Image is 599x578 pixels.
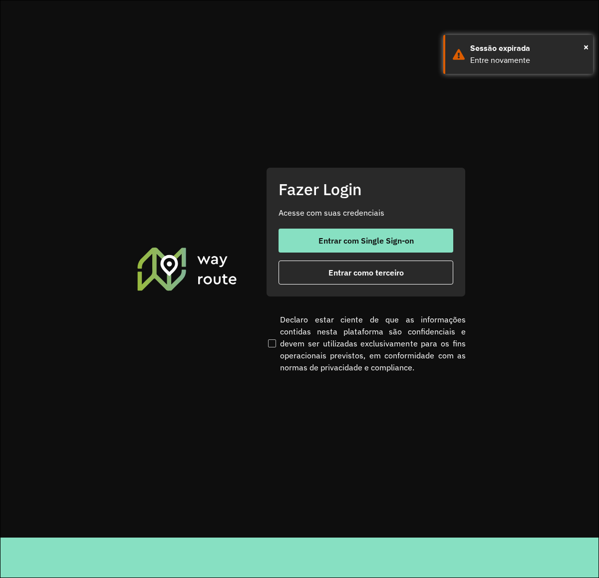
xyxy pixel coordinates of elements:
p: Acesse com suas credenciais [279,207,453,219]
img: Roteirizador AmbevTech [136,246,239,292]
button: button [279,261,453,285]
div: Entre novamente [470,54,586,66]
span: × [584,39,589,54]
label: Declaro estar ciente de que as informações contidas nesta plataforma são confidenciais e devem se... [266,313,466,373]
span: Entrar com Single Sign-on [318,237,414,245]
span: Entrar como terceiro [328,269,404,277]
h2: Fazer Login [279,180,453,199]
div: Sessão expirada [470,42,586,54]
button: button [279,229,453,253]
button: Close [584,39,589,54]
